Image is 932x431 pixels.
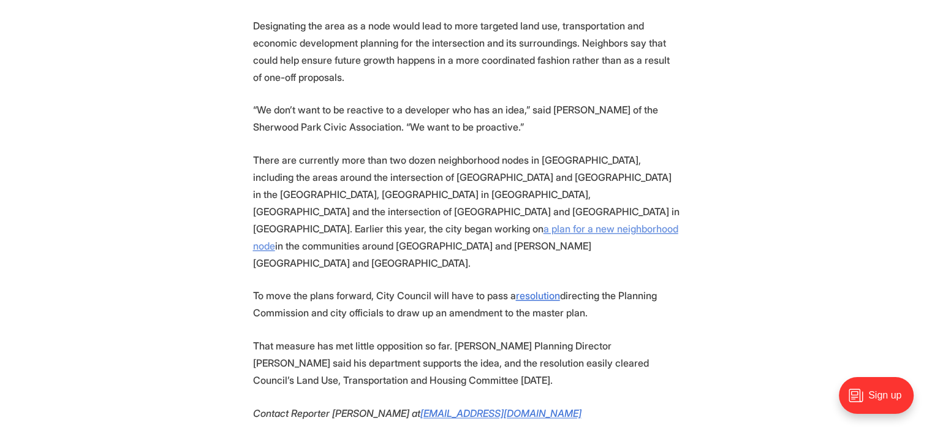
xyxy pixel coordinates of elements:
p: That measure has met little opposition so far. [PERSON_NAME] Planning Director [PERSON_NAME] said... [253,337,680,389]
a: a plan for a new neighborhood node [253,223,678,252]
p: Designating the area as a node would lead to more targeted land use, transportation and economic ... [253,17,680,86]
iframe: portal-trigger [828,371,932,431]
p: “We don’t want to be reactive to a developer who has an idea,” said [PERSON_NAME] of the Sherwood... [253,101,680,135]
a: [EMAIL_ADDRESS][DOMAIN_NAME] [420,407,582,419]
em: Contact Reporter [PERSON_NAME] at [253,407,420,419]
p: To move the plans forward, City Council will have to pass a directing the Planning Commission and... [253,287,680,321]
a: resolution [516,289,560,302]
p: There are currently more than two dozen neighborhood nodes in [GEOGRAPHIC_DATA], including the ar... [253,151,680,272]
